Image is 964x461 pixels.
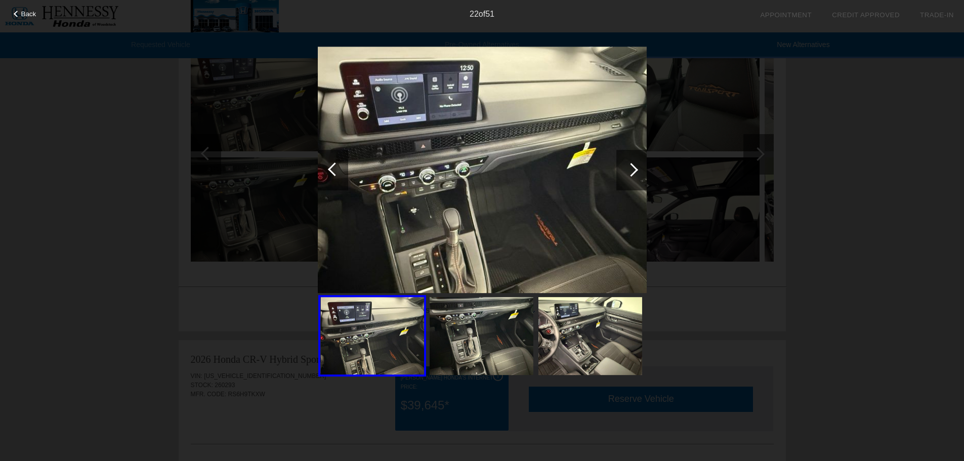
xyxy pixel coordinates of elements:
[760,11,812,19] a: Appointment
[429,297,533,375] img: 028e6a62-fb1b-4da8-8b1b-022bf4a2ec01.jpeg
[470,10,479,18] span: 22
[318,47,647,294] img: 05acf7bd-3234-4e3b-af19-ee8267edabce.jpeg
[538,297,642,375] img: 4dcd0290-4452-4279-8ac0-69ce3ef4005b.jpeg
[21,10,36,18] span: Back
[485,10,494,18] span: 51
[832,11,900,19] a: Credit Approved
[920,11,954,19] a: Trade-In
